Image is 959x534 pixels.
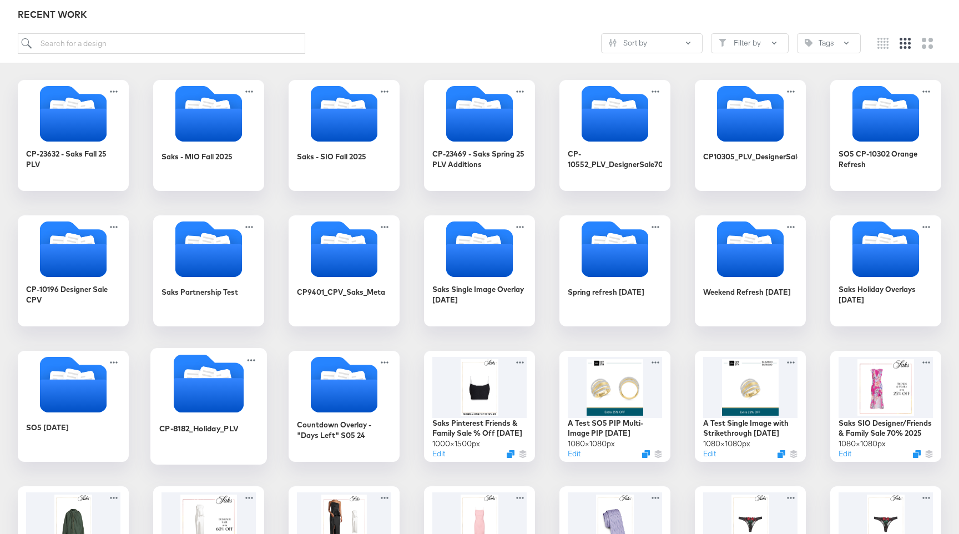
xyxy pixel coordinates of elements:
[153,221,264,277] svg: Folder
[153,86,264,142] svg: Folder
[830,351,941,462] div: Saks SIO Designer/Friends & Family Sale 70% 20251080×1080pxEditDuplicate
[609,39,617,47] svg: Sliders
[424,215,535,326] div: Saks Single Image Overlay [DATE]
[839,149,933,169] div: SO5 CP-10302 Orange Refresh
[559,86,670,142] svg: Folder
[289,221,400,277] svg: Folder
[703,418,798,439] div: A Test Single Image with Strikethrough [DATE]
[18,221,129,277] svg: Folder
[424,351,535,462] div: Saks Pinterest Friends & Family Sale % Off [DATE]1000×1500pxEditDuplicate
[695,351,806,462] div: A Test Single Image with Strikethrough [DATE]1080×1080pxEditDuplicate
[153,215,264,326] div: Saks Partnership Test
[18,351,129,462] div: SO5 [DATE]
[695,221,806,277] svg: Folder
[568,439,615,449] div: 1080 × 1080 px
[297,152,366,162] div: Saks - SIO Fall 2025
[559,215,670,326] div: Spring refresh [DATE]
[432,418,527,439] div: Saks Pinterest Friends & Family Sale % Off [DATE]
[153,80,264,191] div: Saks - MIO Fall 2025
[568,418,662,439] div: A Test SO5 PIP Multi-Image PIP [DATE]
[432,284,527,305] div: Saks Single Image Overlay [DATE]
[289,357,400,412] svg: Folder
[150,354,267,412] svg: Folder
[703,287,791,298] div: Weekend Refresh [DATE]
[703,439,750,449] div: 1080 × 1080 px
[18,357,129,412] svg: Folder
[830,86,941,142] svg: Folder
[18,8,941,21] div: RECENT WORK
[900,38,911,49] svg: Medium grid
[424,80,535,191] div: CP-23469 - Saks Spring 25 PLV Additions
[805,39,812,47] svg: Tag
[26,422,69,433] div: SO5 [DATE]
[289,80,400,191] div: Saks - SIO Fall 2025
[18,80,129,191] div: CP-23632 - Saks Fall 25 PLV
[711,33,789,53] button: FilterFilter by
[695,86,806,142] svg: Folder
[424,221,535,277] svg: Folder
[18,86,129,142] svg: Folder
[830,221,941,277] svg: Folder
[695,215,806,326] div: Weekend Refresh [DATE]
[432,149,527,169] div: CP-23469 - Saks Spring 25 PLV Additions
[161,152,233,162] div: Saks - MIO Fall 2025
[839,439,886,449] div: 1080 × 1080 px
[922,38,933,49] svg: Large grid
[289,86,400,142] svg: Folder
[507,450,514,458] svg: Duplicate
[642,450,650,458] svg: Duplicate
[559,80,670,191] div: CP-10552_PLV_DesignerSale70
[559,221,670,277] svg: Folder
[839,284,933,305] div: Saks Holiday Overlays [DATE]
[913,450,921,458] svg: Duplicate
[778,450,785,458] svg: Duplicate
[432,449,445,459] button: Edit
[568,449,581,459] button: Edit
[559,351,670,462] div: A Test SO5 PIP Multi-Image PIP [DATE]1080×1080pxEditDuplicate
[830,215,941,326] div: Saks Holiday Overlays [DATE]
[703,152,798,162] div: CP10305_PLV_DesignerSale60
[297,420,391,440] div: Countdown Overlay - "Days Left" S05 24
[26,149,120,169] div: CP-23632 - Saks Fall 25 PLV
[18,215,129,326] div: CP-10196 Designer Sale CPV
[297,287,385,298] div: CP9401_CPV_Saks_Meta
[830,80,941,191] div: SO5 CP-10302 Orange Refresh
[18,33,305,54] input: Search for a design
[161,287,238,298] div: Saks Partnership Test
[839,418,933,439] div: Saks SIO Designer/Friends & Family Sale 70% 2025
[839,449,851,459] button: Edit
[568,287,644,298] div: Spring refresh [DATE]
[601,33,703,53] button: SlidersSort by
[877,38,889,49] svg: Small grid
[703,449,716,459] button: Edit
[432,439,480,449] div: 1000 × 1500 px
[695,80,806,191] div: CP10305_PLV_DesignerSale60
[289,351,400,462] div: Countdown Overlay - "Days Left" S05 24
[150,348,267,465] div: CP-8182_Holiday_PLV
[797,33,861,53] button: TagTags
[159,423,239,434] div: CP-8182_Holiday_PLV
[719,39,726,47] svg: Filter
[289,215,400,326] div: CP9401_CPV_Saks_Meta
[424,86,535,142] svg: Folder
[26,284,120,305] div: CP-10196 Designer Sale CPV
[568,149,662,169] div: CP-10552_PLV_DesignerSale70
